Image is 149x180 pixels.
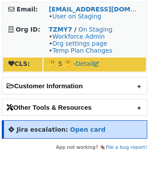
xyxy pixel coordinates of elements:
a: Open card [70,126,106,133]
strong: Jira escalation: [17,126,68,133]
strong: Org ID: [16,26,40,33]
a: File a bug report! [106,144,147,150]
span: • • • [49,33,112,54]
strong: / [74,26,76,33]
h2: Customer Information [2,78,147,94]
a: On Staging [78,26,113,33]
a: TZMY7 [49,26,72,33]
td: 🤔 5 🤔 - [43,58,146,72]
strong: CLS: [8,60,30,67]
a: Org settings page [52,40,107,47]
strong: Email: [17,6,38,13]
h2: Other Tools & Resources [2,99,147,115]
a: User on Staging [52,13,101,20]
span: • [49,13,101,20]
a: Detail [76,60,99,67]
footer: App not working? 🪳 [2,143,147,152]
a: Workforce Admin [52,33,105,40]
a: Temp Plan Changes [52,47,112,54]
